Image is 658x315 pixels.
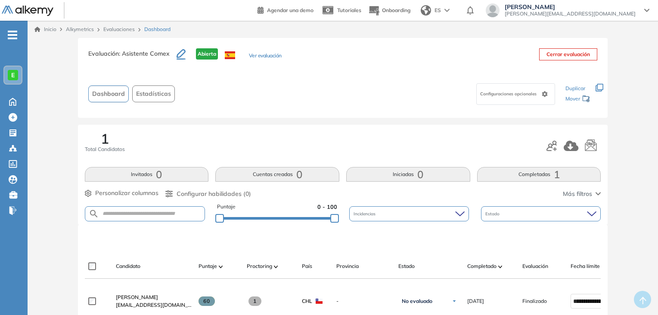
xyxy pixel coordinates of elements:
span: CHL [302,297,312,305]
img: SEARCH_ALT [89,208,99,219]
span: Fecha límite [571,262,600,270]
span: 1 [248,296,262,306]
span: 60 [199,296,215,306]
span: Personalizar columnas [95,189,158,198]
span: [DATE] [467,297,484,305]
span: [PERSON_NAME] [116,294,158,300]
span: Onboarding [382,7,410,13]
button: Invitados0 [85,167,209,182]
span: [EMAIL_ADDRESS][DOMAIN_NAME] [116,301,192,309]
button: Completadas1 [477,167,601,182]
span: Dashboard [144,25,171,33]
span: Provincia [336,262,359,270]
button: Cerrar evaluación [539,48,597,60]
span: Total Candidatos [85,145,125,153]
a: [PERSON_NAME] [116,293,192,301]
span: Proctoring [247,262,272,270]
img: world [421,5,431,16]
span: Duplicar [565,85,585,91]
span: 1 [101,132,109,145]
div: Incidencias [349,206,469,221]
a: Evaluaciones [103,26,135,32]
span: País [302,262,312,270]
button: Dashboard [88,85,129,102]
span: Estado [485,211,501,217]
div: Mover [565,91,590,107]
span: Estadísticas [136,89,171,98]
span: - [336,297,391,305]
span: Candidato [116,262,140,270]
span: ES [435,6,441,14]
img: [missing "en.ARROW_ALT" translation] [274,265,278,268]
span: Estado [398,262,415,270]
span: Configuraciones opcionales [480,91,538,97]
a: Inicio [34,25,56,33]
span: Completado [467,262,497,270]
span: Alkymetrics [66,26,94,32]
span: Finalizado [522,297,547,305]
i: - [8,34,17,36]
div: Estado [481,206,601,221]
button: Iniciadas0 [346,167,470,182]
img: Ícono de flecha [452,299,457,304]
img: ESP [225,51,235,59]
button: Configurar habilidades (0) [165,189,251,198]
h3: Evaluación [88,48,177,66]
span: Puntaje [217,203,236,211]
div: Configuraciones opcionales [476,83,555,105]
span: Más filtros [563,189,592,198]
span: E [11,72,15,79]
span: Dashboard [92,89,125,98]
span: Tutoriales [337,7,361,13]
span: No evaluado [402,298,432,305]
span: Agendar una demo [267,7,313,13]
button: Ver evaluación [249,52,282,61]
img: [missing "en.ARROW_ALT" translation] [498,265,503,268]
span: Incidencias [354,211,377,217]
button: Personalizar columnas [85,189,158,198]
button: Estadísticas [132,85,175,102]
button: Onboarding [368,1,410,20]
button: Cuentas creadas0 [215,167,339,182]
span: [PERSON_NAME] [505,3,636,10]
span: Puntaje [199,262,217,270]
span: 0 - 100 [317,203,337,211]
button: Más filtros [563,189,601,198]
span: Configurar habilidades (0) [177,189,251,198]
span: Abierta [196,48,218,60]
img: CHL [316,299,323,304]
span: Evaluación [522,262,548,270]
span: : Asistente Comex [119,50,170,57]
a: Agendar una demo [258,4,313,15]
img: Logo [2,6,53,16]
img: [missing "en.ARROW_ALT" translation] [219,265,223,268]
span: [PERSON_NAME][EMAIL_ADDRESS][DOMAIN_NAME] [505,10,636,17]
img: arrow [444,9,450,12]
